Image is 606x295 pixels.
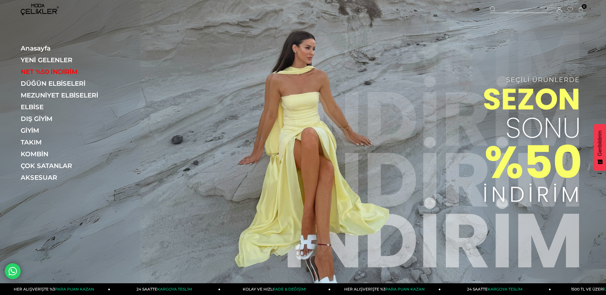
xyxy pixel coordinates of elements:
[21,56,108,64] a: YENİ GELENLER
[21,103,108,111] a: ELBİSE
[21,138,108,146] a: TAKIM
[21,80,108,87] a: DÜĞÜN ELBİSELERİ
[386,287,425,292] span: PARA PUAN KAZAN
[220,283,331,295] a: KOLAY VE HIZLIİADE & DEĞİŞİM!
[55,287,94,292] span: PARA PUAN KAZAN
[21,44,108,52] a: Anasayfa
[594,124,606,171] button: Geribildirim - Show survey
[274,287,306,292] span: İADE & DEĞİŞİM!
[21,127,108,134] a: GİYİM
[21,150,108,158] a: KOMBİN
[21,115,108,123] a: DIŞ GİYİM
[597,131,603,156] span: Geribildirim
[331,283,441,295] a: HER ALIŞVERİŞTE %3PARA PUAN KAZAN
[579,7,583,12] a: 0
[582,4,587,9] span: 0
[21,91,108,99] a: MEZUNİYET ELBİSELERİ
[110,283,220,295] a: 24 SAATTEKARGOYA TESLİM
[21,68,108,76] a: NET %50 İNDİRİM
[21,162,108,170] a: ÇOK SATANLAR
[441,283,551,295] a: 24 SAATTEKARGOYA TESLİM
[157,287,192,292] span: KARGOYA TESLİM
[488,287,522,292] span: KARGOYA TESLİM
[21,174,108,181] a: AKSESUAR
[21,4,59,15] img: logo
